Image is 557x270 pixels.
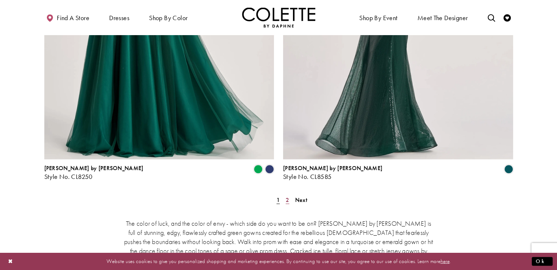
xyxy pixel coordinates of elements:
[44,172,93,180] span: Style No. CL8250
[486,7,497,27] a: Toggle search
[242,7,315,27] img: Colette by Daphne
[44,7,91,27] a: Find a store
[109,14,129,22] span: Dresses
[242,7,315,27] a: Visit Home Page
[265,165,274,173] i: Navy Blue
[532,257,553,266] button: Submit Dialog
[147,7,189,27] span: Shop by color
[254,165,263,173] i: Emerald
[357,7,399,27] span: Shop By Event
[149,14,187,22] span: Shop by color
[283,194,291,205] a: Page 2
[53,256,504,266] p: Website uses cookies to give you personalized shopping and marketing experiences. By continuing t...
[283,165,382,180] div: Colette by Daphne Style No. CL8585
[274,194,282,205] span: Current Page
[57,14,89,22] span: Find a store
[293,194,309,205] a: Next Page
[504,165,513,173] i: Spruce
[417,14,468,22] span: Meet the designer
[4,255,17,268] button: Close Dialog
[502,7,513,27] a: Check Wishlist
[276,196,280,203] span: 1
[44,164,144,172] span: [PERSON_NAME] by [PERSON_NAME]
[295,196,307,203] span: Next
[123,218,434,264] p: The color of luck, and the color of envy - which side do you want to be on? [PERSON_NAME] by [PER...
[283,164,382,172] span: [PERSON_NAME] by [PERSON_NAME]
[441,258,450,265] a: here
[359,14,397,22] span: Shop By Event
[44,165,144,180] div: Colette by Daphne Style No. CL8250
[283,172,331,180] span: Style No. CL8585
[286,196,289,203] span: 2
[416,7,470,27] a: Meet the designer
[107,7,131,27] span: Dresses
